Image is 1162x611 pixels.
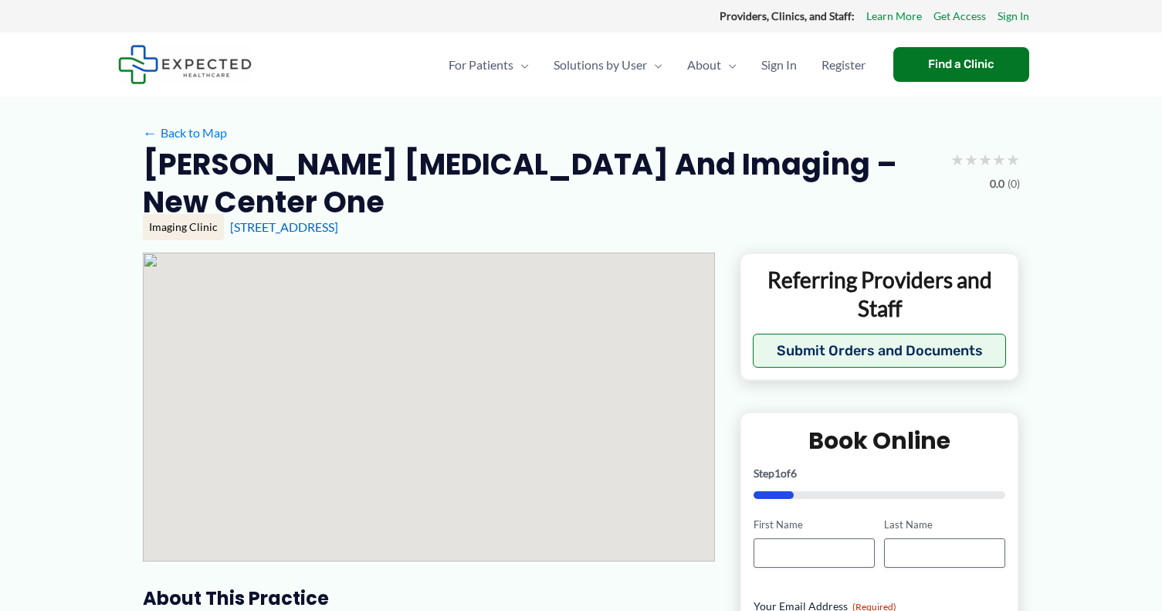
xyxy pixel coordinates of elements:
[822,38,866,92] span: Register
[893,47,1029,82] a: Find a Clinic
[143,125,158,140] span: ←
[687,38,721,92] span: About
[791,467,797,480] span: 6
[754,518,875,532] label: First Name
[436,38,878,92] nav: Primary Site Navigation
[761,38,797,92] span: Sign In
[866,6,922,26] a: Learn More
[774,467,781,480] span: 1
[884,518,1005,532] label: Last Name
[554,38,647,92] span: Solutions by User
[749,38,809,92] a: Sign In
[753,266,1007,322] p: Referring Providers and Staff
[230,219,338,234] a: [STREET_ADDRESS]
[978,145,992,174] span: ★
[990,174,1004,194] span: 0.0
[143,214,224,240] div: Imaging Clinic
[998,6,1029,26] a: Sign In
[143,586,715,610] h3: About this practice
[143,145,938,222] h2: [PERSON_NAME] [MEDICAL_DATA] and Imaging – New Center One
[513,38,529,92] span: Menu Toggle
[809,38,878,92] a: Register
[1006,145,1020,174] span: ★
[675,38,749,92] a: AboutMenu Toggle
[754,426,1006,456] h2: Book Online
[721,38,737,92] span: Menu Toggle
[118,45,252,84] img: Expected Healthcare Logo - side, dark font, small
[992,145,1006,174] span: ★
[541,38,675,92] a: Solutions by UserMenu Toggle
[754,468,1006,479] p: Step of
[964,145,978,174] span: ★
[933,6,986,26] a: Get Access
[143,121,227,144] a: ←Back to Map
[720,9,855,22] strong: Providers, Clinics, and Staff:
[950,145,964,174] span: ★
[449,38,513,92] span: For Patients
[753,334,1007,368] button: Submit Orders and Documents
[1008,174,1020,194] span: (0)
[647,38,662,92] span: Menu Toggle
[436,38,541,92] a: For PatientsMenu Toggle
